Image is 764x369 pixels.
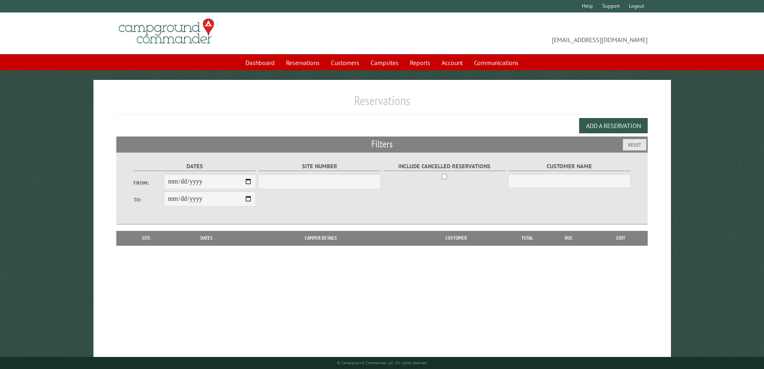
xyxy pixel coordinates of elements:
th: Total [511,231,543,245]
small: © Campground Commander LLC. All rights reserved. [337,360,428,365]
label: Include Cancelled Reservations [383,162,506,171]
a: Dashboard [241,55,280,70]
th: Site [120,231,172,245]
a: Account [437,55,468,70]
label: Customer Name [508,162,630,171]
label: To: [134,196,164,204]
th: Camper Details [241,231,401,245]
th: Customer [401,231,511,245]
th: Edit [594,231,648,245]
a: Customers [326,55,364,70]
a: Communications [469,55,523,70]
th: Due [543,231,594,245]
h2: Filters [116,137,648,152]
h1: Reservations [116,93,648,115]
a: Campsites [366,55,403,70]
a: Reservations [281,55,324,70]
a: Reports [405,55,435,70]
img: Campground Commander [116,16,217,47]
label: From: [134,179,164,187]
th: Dates [172,231,241,245]
button: Reset [623,139,646,151]
span: [EMAIL_ADDRESS][DOMAIN_NAME] [382,22,648,45]
label: Site Number [258,162,381,171]
button: Add a Reservation [579,118,648,133]
label: Dates [134,162,256,171]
